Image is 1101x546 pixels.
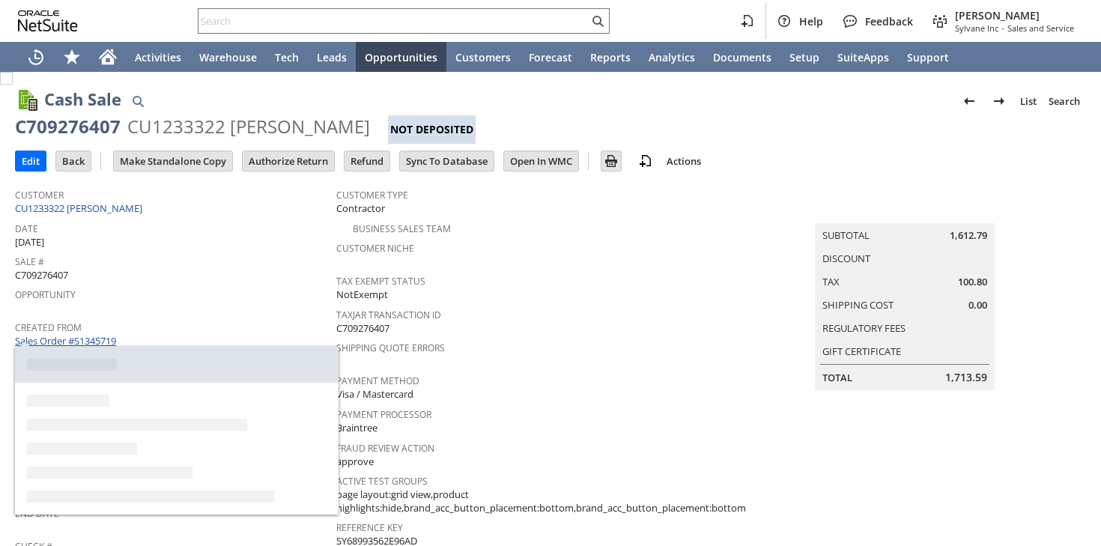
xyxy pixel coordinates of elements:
span: [PERSON_NAME] [955,8,1074,22]
span: Leads [317,50,347,64]
a: Support [898,42,958,72]
svg: Home [99,48,117,66]
span: 100.80 [958,275,987,289]
span: Feedback [865,14,913,28]
a: Sale # [15,255,44,268]
caption: Summary [815,199,995,223]
a: Documents [704,42,780,72]
span: C709276407 [336,321,389,336]
span: [DATE] [15,235,44,249]
span: C709276407 [15,268,68,282]
span: Forecast [529,50,572,64]
a: Customer [15,189,64,201]
span: Customers [455,50,511,64]
a: Activities [126,42,190,72]
a: Forecast [520,42,581,72]
a: Discount [822,252,870,265]
a: Reference Key [336,521,403,534]
a: Tax Exempt Status [336,275,425,288]
span: page layout:grid view,product highlights:hide,brand_acc_button_placement:bottom,brand_acc_button_... [336,488,746,515]
input: Open In WMC [504,151,578,171]
span: Sylvane Inc [955,22,998,34]
a: SuiteApps [828,42,898,72]
a: Regulatory Fees [822,321,906,335]
svg: logo [18,10,78,31]
span: Analytics [649,50,695,64]
span: Support [907,50,949,64]
a: Payment Processor [336,408,431,421]
span: Tech [275,50,299,64]
span: 1,713.59 [945,370,987,385]
a: Leads [308,42,356,72]
a: Actions [661,154,707,168]
a: Shipping Quote Errors [336,342,445,354]
span: Sales and Service [1007,22,1074,34]
a: Sales Order #S1345719 [15,334,120,348]
input: Authorize Return [243,151,334,171]
input: Edit [16,151,46,171]
a: List [1014,89,1043,113]
input: Refund [345,151,389,171]
a: Tech [266,42,308,72]
input: Sync To Database [400,151,494,171]
img: add-record.svg [637,152,655,170]
span: Setup [789,50,819,64]
span: Braintree [336,421,377,435]
span: Visa / Mastercard [336,387,413,401]
div: Shortcuts [54,42,90,72]
span: Reports [590,50,631,64]
a: Subtotal [822,228,870,242]
input: Print [601,151,621,171]
a: Recent Records [18,42,54,72]
img: Quick Find [129,92,147,110]
a: Home [90,42,126,72]
input: Make Standalone Copy [114,151,232,171]
span: Help [799,14,823,28]
a: Analytics [640,42,704,72]
input: Search [198,12,589,30]
div: Not Deposited [388,115,476,144]
span: approve [336,455,374,469]
div: CU1233322 [PERSON_NAME] [127,115,370,139]
span: Contractor [336,201,385,216]
img: Print [602,152,620,170]
a: TaxJar Transaction ID [336,309,441,321]
a: Gift Certificate [822,345,901,358]
a: Reports [581,42,640,72]
span: 1,612.79 [950,228,987,243]
a: Warehouse [190,42,266,72]
a: Total [822,371,852,384]
a: Opportunities [356,42,446,72]
input: Back [56,151,91,171]
a: Date [15,222,38,235]
a: Shipping Cost [822,298,894,312]
span: - [1001,22,1004,34]
a: Customers [446,42,520,72]
span: NotExempt [336,288,388,302]
span: Opportunities [365,50,437,64]
img: Previous [960,92,978,110]
a: Tax [822,275,840,288]
div: C709276407 [15,115,121,139]
svg: Shortcuts [63,48,81,66]
a: Fraud Review Action [336,442,434,455]
img: Next [990,92,1008,110]
a: Setup [780,42,828,72]
span: Documents [713,50,771,64]
h1: Cash Sale [44,87,121,112]
a: Created From [15,321,82,334]
a: Search [1043,89,1086,113]
svg: Search [589,12,607,30]
span: Warehouse [199,50,257,64]
a: Opportunity [15,288,76,301]
svg: Recent Records [27,48,45,66]
a: CU1233322 [PERSON_NAME] [15,201,146,215]
a: Business Sales Team [353,222,451,235]
a: Active Test Groups [336,475,428,488]
span: 0.00 [968,298,987,312]
span: Activities [135,50,181,64]
a: Customer Niche [336,242,414,255]
a: Customer Type [336,189,408,201]
a: Payment Method [336,374,419,387]
span: SuiteApps [837,50,889,64]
